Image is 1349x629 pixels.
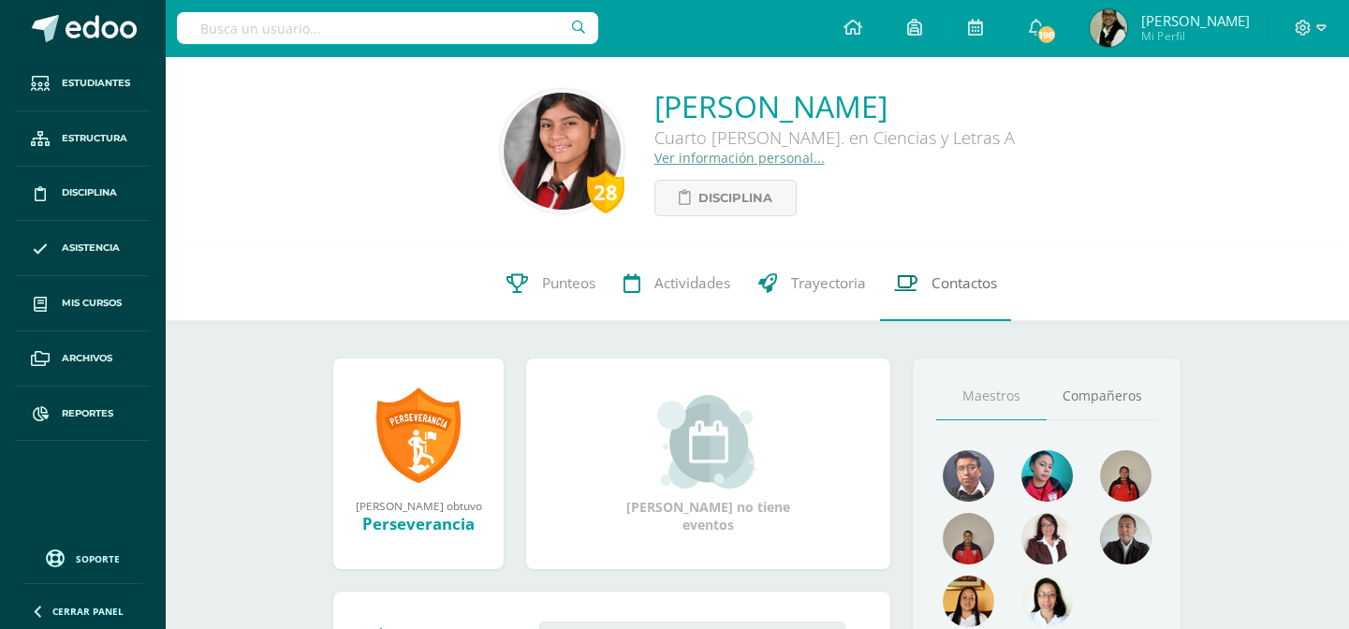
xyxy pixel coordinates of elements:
span: Archivos [62,351,112,366]
div: 28 [587,170,624,213]
a: Contactos [880,246,1011,321]
div: Cuarto [PERSON_NAME]. en Ciencias y Letras A [654,126,1015,149]
a: Trayectoria [744,246,880,321]
span: Soporte [76,552,120,565]
span: Actividades [654,273,730,293]
img: 2641568233371aec4da1e5ad82614674.png [1090,9,1127,47]
span: Estudiantes [62,76,130,91]
div: [PERSON_NAME] obtuvo [352,498,485,513]
img: 85782dad2bf4b5ab24a6cfb6bf816977.png [504,93,621,210]
img: bf3cc4379d1deeebe871fe3ba6f72a08.png [943,450,994,502]
span: Punteos [542,273,595,293]
span: Disciplina [62,185,117,200]
span: Disciplina [698,181,772,215]
span: Reportes [62,406,113,421]
img: 210e15fe5aec93a35c2ff202ea992515.png [1021,576,1073,627]
span: Trayectoria [791,273,866,293]
a: Punteos [492,246,609,321]
span: Mis cursos [62,296,122,311]
a: Compañeros [1047,373,1157,420]
div: [PERSON_NAME] no tiene eventos [615,395,802,534]
a: Maestros [936,373,1047,420]
a: Estructura [15,111,150,167]
div: Perseverancia [352,513,485,534]
a: Mis cursos [15,276,150,331]
span: [PERSON_NAME] [1141,11,1249,30]
img: 7439dc799ba188a81a1faa7afdec93a0.png [1021,513,1073,564]
span: Estructura [62,131,127,146]
span: Cerrar panel [52,605,124,618]
img: 177a0cef6189344261906be38084f07c.png [943,513,994,564]
a: [PERSON_NAME] [654,86,1015,126]
a: Disciplina [654,180,797,216]
a: Reportes [15,387,150,442]
img: 4cadd866b9674bb26779ba88b494ab1f.png [1100,450,1151,502]
a: Estudiantes [15,56,150,111]
span: 198 [1036,24,1057,45]
span: Contactos [931,273,997,293]
img: 46f6fa15264c5e69646c4d280a212a31.png [943,576,994,627]
a: Asistencia [15,221,150,276]
a: Disciplina [15,167,150,222]
a: Archivos [15,331,150,387]
input: Busca un usuario... [177,12,598,44]
a: Ver información personal... [654,149,825,167]
span: Mi Perfil [1141,28,1249,44]
img: 0d3619d765a73a478c6d916ef7d79d35.png [1100,513,1151,564]
img: 1c7763f46a97a60cb2d0673d8595e6ce.png [1021,450,1073,502]
a: Soporte [22,545,142,570]
a: Actividades [609,246,744,321]
img: event_small.png [657,395,759,489]
span: Asistencia [62,241,120,256]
